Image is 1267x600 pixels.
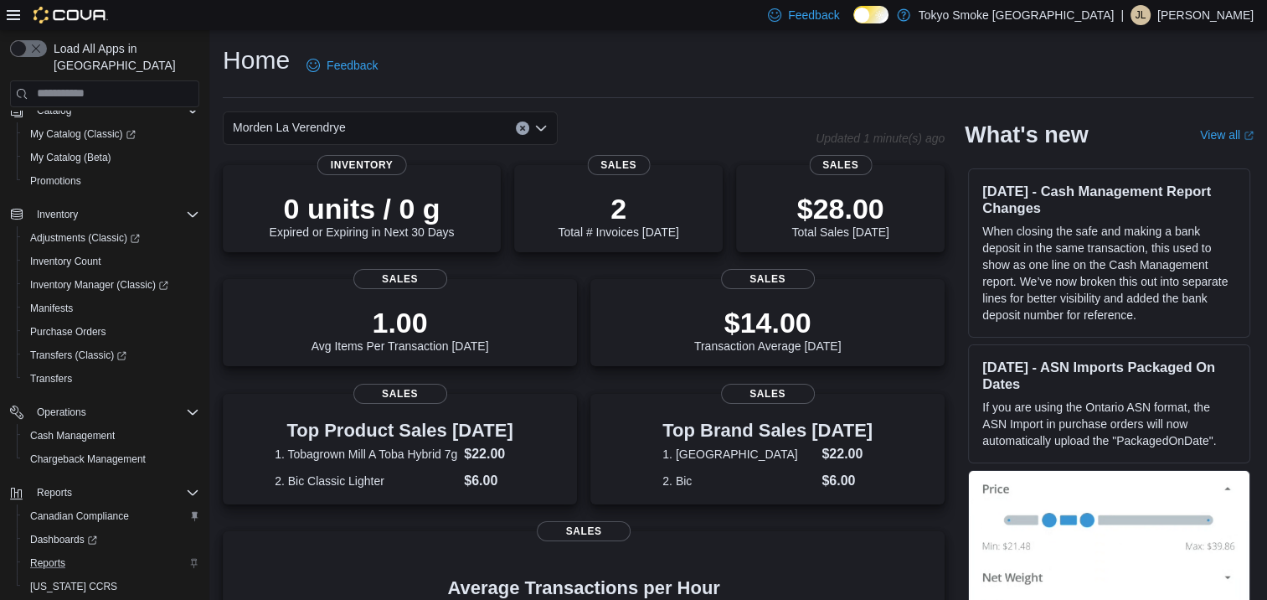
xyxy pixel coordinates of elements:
[17,297,206,320] button: Manifests
[17,250,206,273] button: Inventory Count
[1157,5,1254,25] p: [PERSON_NAME]
[270,192,455,239] div: Expired or Expiring in Next 30 Days
[30,255,101,268] span: Inventory Count
[23,147,199,168] span: My Catalog (Beta)
[30,127,136,141] span: My Catalog (Classic)
[312,306,489,353] div: Avg Items Per Transaction [DATE]
[47,40,199,74] span: Load All Apps in [GEOGRAPHIC_DATA]
[464,444,525,464] dd: $22.00
[30,453,146,466] span: Chargeback Management
[30,101,78,121] button: Catalog
[23,449,152,469] a: Chargeback Management
[275,446,457,463] dt: 1. Tobagrown Mill A Toba Hybrid 7g
[30,580,117,593] span: [US_STATE] CCRS
[30,509,129,523] span: Canadian Compliance
[270,192,455,225] p: 0 units / 0 g
[1200,128,1254,142] a: View allExternal link
[30,483,199,503] span: Reports
[23,426,121,446] a: Cash Management
[1244,131,1254,141] svg: External link
[23,251,199,272] span: Inventory Count
[1120,5,1124,25] p: |
[821,444,873,464] dd: $22.00
[223,44,290,77] h1: Home
[17,551,206,575] button: Reports
[17,504,206,528] button: Canadian Compliance
[37,486,72,499] span: Reports
[558,192,678,225] p: 2
[809,155,872,175] span: Sales
[821,471,873,491] dd: $6.00
[17,575,206,598] button: [US_STATE] CCRS
[30,556,65,570] span: Reports
[23,171,199,191] span: Promotions
[23,506,136,526] a: Canadian Compliance
[23,553,199,573] span: Reports
[327,57,378,74] span: Feedback
[17,226,206,250] a: Adjustments (Classic)
[233,117,346,137] span: Morden La Verendrye
[23,449,199,469] span: Chargeback Management
[33,7,108,23] img: Cova
[23,553,72,573] a: Reports
[721,384,815,404] span: Sales
[816,132,945,145] p: Updated 1 minute(s) ago
[853,6,888,23] input: Dark Mode
[30,101,199,121] span: Catalog
[23,228,147,248] a: Adjustments (Classic)
[30,151,111,164] span: My Catalog (Beta)
[37,104,71,117] span: Catalog
[23,298,80,318] a: Manifests
[662,473,815,489] dt: 2. Bic
[17,122,206,146] a: My Catalog (Classic)
[982,359,1236,392] h3: [DATE] - ASN Imports Packaged On Dates
[30,429,115,442] span: Cash Management
[30,325,106,339] span: Purchase Orders
[23,530,199,550] span: Dashboards
[516,122,529,135] button: Clear input
[17,320,206,344] button: Purchase Orders
[919,5,1115,25] p: Tokyo Smoke [GEOGRAPHIC_DATA]
[23,228,199,248] span: Adjustments (Classic)
[464,471,525,491] dd: $6.00
[558,192,678,239] div: Total # Invoices [DATE]
[17,344,206,367] a: Transfers (Classic)
[3,203,206,226] button: Inventory
[17,447,206,471] button: Chargeback Management
[23,345,199,365] span: Transfers (Classic)
[791,192,888,225] p: $28.00
[23,171,88,191] a: Promotions
[23,275,199,295] span: Inventory Manager (Classic)
[587,155,650,175] span: Sales
[788,7,839,23] span: Feedback
[694,306,842,339] p: $14.00
[30,302,73,315] span: Manifests
[17,169,206,193] button: Promotions
[23,426,199,446] span: Cash Management
[23,577,124,597] a: [US_STATE] CCRS
[353,384,447,404] span: Sales
[23,322,199,342] span: Purchase Orders
[23,322,113,342] a: Purchase Orders
[23,124,142,144] a: My Catalog (Classic)
[23,577,199,597] span: Washington CCRS
[23,147,118,168] a: My Catalog (Beta)
[23,124,199,144] span: My Catalog (Classic)
[30,372,72,385] span: Transfers
[23,275,175,295] a: Inventory Manager (Classic)
[662,446,815,463] dt: 1. [GEOGRAPHIC_DATA]
[17,528,206,551] a: Dashboards
[30,402,199,422] span: Operations
[30,231,140,245] span: Adjustments (Classic)
[30,204,85,225] button: Inventory
[3,481,206,504] button: Reports
[30,402,93,422] button: Operations
[17,146,206,169] button: My Catalog (Beta)
[30,278,168,292] span: Inventory Manager (Classic)
[37,208,78,221] span: Inventory
[236,578,931,598] h4: Average Transactions per Hour
[23,530,104,550] a: Dashboards
[312,306,489,339] p: 1.00
[982,223,1236,323] p: When closing the safe and making a bank deposit in the same transaction, this used to show as one...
